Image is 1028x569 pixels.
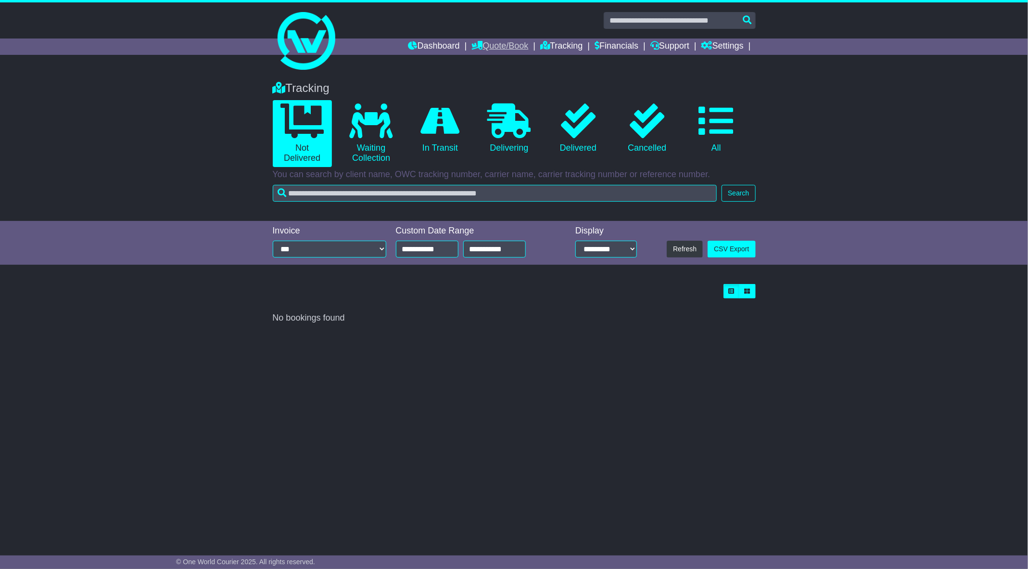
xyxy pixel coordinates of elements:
a: Tracking [540,39,583,55]
a: Settings [701,39,744,55]
a: Quote/Book [471,39,528,55]
a: Delivered [548,100,608,157]
a: Waiting Collection [342,100,401,167]
a: Cancelled [618,100,677,157]
div: Display [575,226,637,236]
a: CSV Export [708,241,755,258]
a: All [686,100,746,157]
a: Financials [595,39,638,55]
span: © One World Courier 2025. All rights reserved. [176,558,315,566]
a: In Transit [410,100,470,157]
div: Custom Date Range [396,226,550,236]
div: No bookings found [273,313,756,323]
a: Delivering [480,100,539,157]
a: Dashboard [408,39,460,55]
button: Search [722,185,755,202]
p: You can search by client name, OWC tracking number, carrier name, carrier tracking number or refe... [273,169,756,180]
div: Invoice [273,226,386,236]
div: Tracking [268,81,761,95]
button: Refresh [667,241,703,258]
a: Support [650,39,689,55]
a: Not Delivered [273,100,332,167]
